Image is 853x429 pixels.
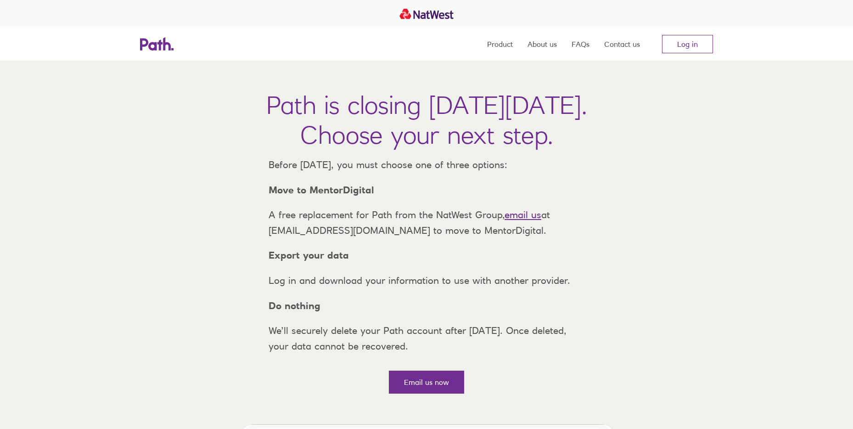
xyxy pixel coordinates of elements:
strong: Do nothing [269,300,320,311]
a: email us [505,209,541,220]
p: We’ll securely delete your Path account after [DATE]. Once deleted, your data cannot be recovered. [261,323,592,354]
strong: Move to MentorDigital [269,184,374,196]
p: A free replacement for Path from the NatWest Group, at [EMAIL_ADDRESS][DOMAIN_NAME] to move to Me... [261,207,592,238]
a: Email us now [389,371,464,394]
p: Before [DATE], you must choose one of three options: [261,157,592,173]
a: Log in [662,35,713,53]
a: About us [528,28,557,61]
a: Contact us [604,28,640,61]
strong: Export your data [269,249,349,261]
p: Log in and download your information to use with another provider. [261,273,592,288]
h1: Path is closing [DATE][DATE]. Choose your next step. [266,90,587,150]
a: Product [487,28,513,61]
a: FAQs [572,28,589,61]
